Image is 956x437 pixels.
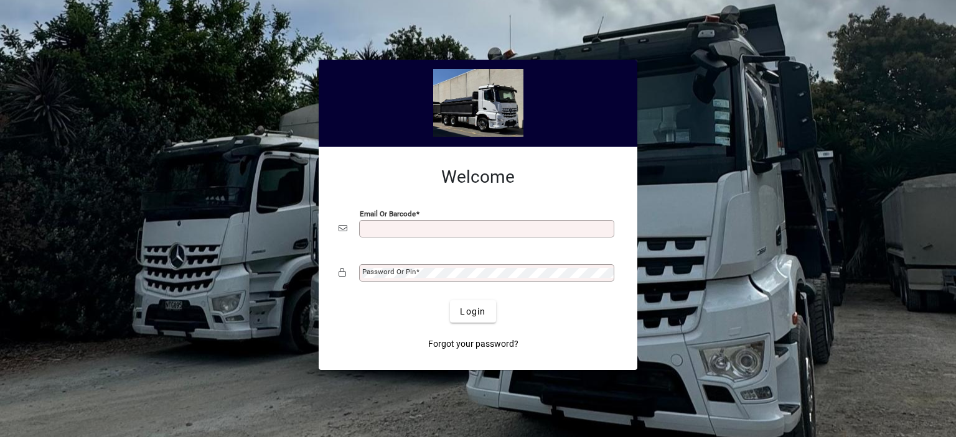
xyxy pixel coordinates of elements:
span: Forgot your password? [428,338,518,351]
h2: Welcome [339,167,617,188]
span: Login [460,305,485,318]
mat-label: Password or Pin [362,267,416,276]
a: Forgot your password? [423,333,523,355]
button: Login [450,300,495,323]
mat-label: Email or Barcode [360,209,416,218]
